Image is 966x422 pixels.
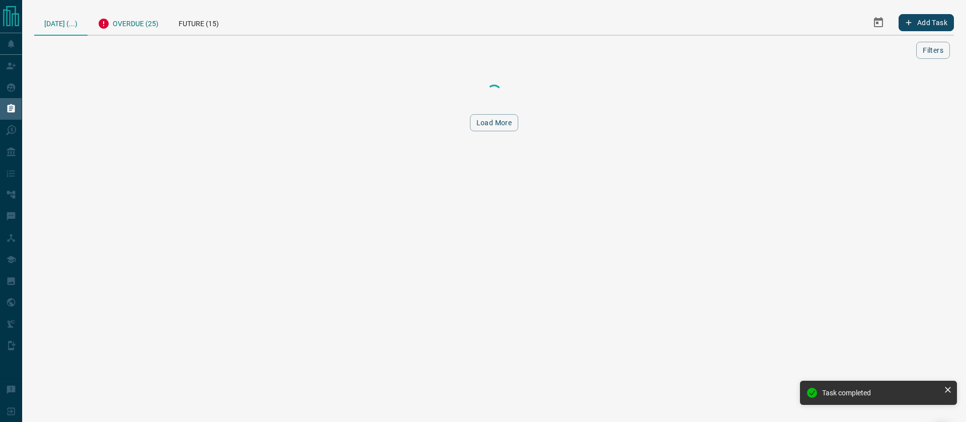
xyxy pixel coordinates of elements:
[822,389,940,397] div: Task completed
[169,10,229,35] div: Future (15)
[444,82,544,102] div: Loading
[470,114,519,131] button: Load More
[899,14,954,31] button: Add Task
[88,10,169,35] div: Overdue (25)
[866,11,891,35] button: Select Date Range
[916,42,950,59] button: Filters
[34,10,88,36] div: [DATE] (...)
